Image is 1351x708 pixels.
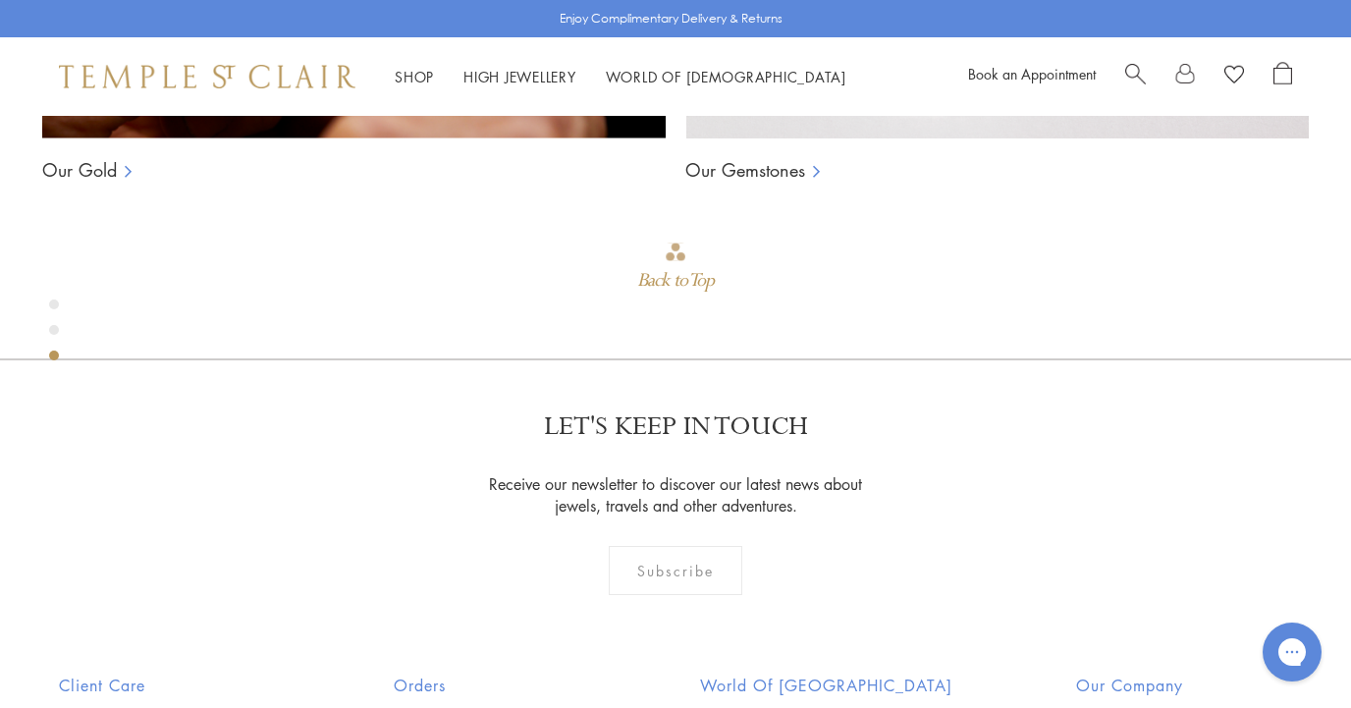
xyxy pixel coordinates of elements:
p: Enjoy Complimentary Delivery & Returns [560,9,783,28]
h2: Client Care [59,674,270,697]
p: LET'S KEEP IN TOUCH [544,409,808,444]
a: World of [DEMOGRAPHIC_DATA]World of [DEMOGRAPHIC_DATA] [606,67,846,86]
h2: Our Company [1076,674,1292,697]
a: High JewelleryHigh Jewellery [463,67,576,86]
a: Book an Appointment [968,64,1096,83]
img: Temple St. Clair [59,65,355,88]
p: Receive our newsletter to discover our latest news about jewels, travels and other adventures. [477,473,875,517]
nav: Main navigation [395,65,846,89]
a: Open Shopping Bag [1273,62,1292,91]
a: Search [1125,62,1146,91]
a: Our Gold [42,158,117,182]
div: Go to top [637,241,714,299]
a: View Wishlist [1224,62,1244,91]
a: Our Gemstones [685,158,805,182]
h2: Orders [394,674,576,697]
div: Back to Top [637,263,714,299]
a: ShopShop [395,67,434,86]
h2: World of [GEOGRAPHIC_DATA] [700,674,952,697]
iframe: Gorgias live chat messenger [1253,616,1331,688]
div: Subscribe [609,546,743,595]
div: Product gallery navigation [49,295,59,376]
